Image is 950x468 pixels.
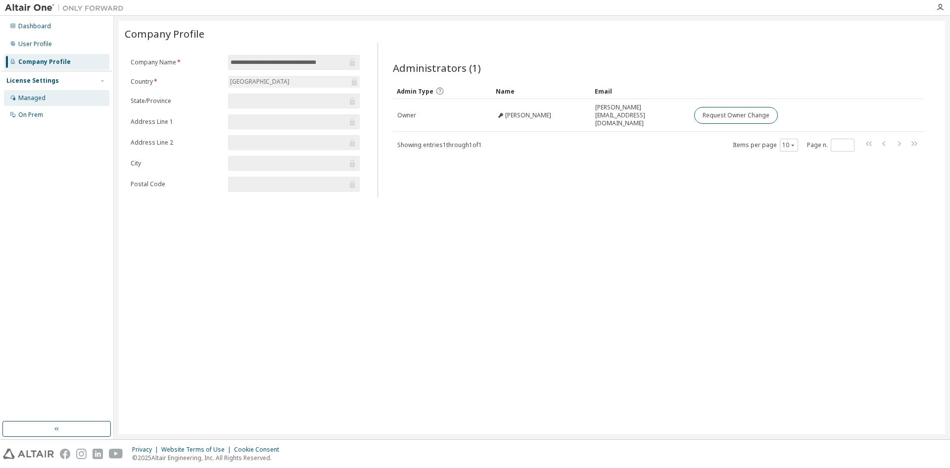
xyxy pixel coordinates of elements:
span: Company Profile [125,27,204,41]
img: altair_logo.svg [3,449,54,459]
img: Altair One [5,3,129,13]
img: facebook.svg [60,449,70,459]
label: State/Province [131,97,222,105]
span: Admin Type [397,87,433,96]
div: Name [496,83,587,99]
img: youtube.svg [109,449,123,459]
div: User Profile [18,40,52,48]
label: Address Line 1 [131,118,222,126]
label: City [131,159,222,167]
div: Managed [18,94,46,102]
span: [PERSON_NAME] [505,111,551,119]
span: [PERSON_NAME][EMAIL_ADDRESS][DOMAIN_NAME] [595,104,685,127]
button: Request Owner Change [694,107,778,124]
div: Privacy [132,446,161,454]
div: Website Terms of Use [161,446,234,454]
div: Cookie Consent [234,446,285,454]
div: License Settings [6,77,59,85]
img: linkedin.svg [93,449,103,459]
div: Email [595,83,686,99]
img: instagram.svg [76,449,87,459]
div: [GEOGRAPHIC_DATA] [229,76,291,87]
div: Company Profile [18,58,71,66]
div: On Prem [18,111,43,119]
div: [GEOGRAPHIC_DATA] [228,76,360,88]
span: Showing entries 1 through 1 of 1 [397,141,482,149]
div: Dashboard [18,22,51,30]
label: Country [131,78,222,86]
label: Address Line 2 [131,139,222,147]
span: Page n. [807,139,855,152]
label: Postal Code [131,180,222,188]
p: © 2025 Altair Engineering, Inc. All Rights Reserved. [132,454,285,462]
span: Items per page [733,139,798,152]
label: Company Name [131,58,222,66]
span: Owner [397,111,416,119]
button: 10 [782,141,796,149]
span: Administrators (1) [393,61,481,75]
